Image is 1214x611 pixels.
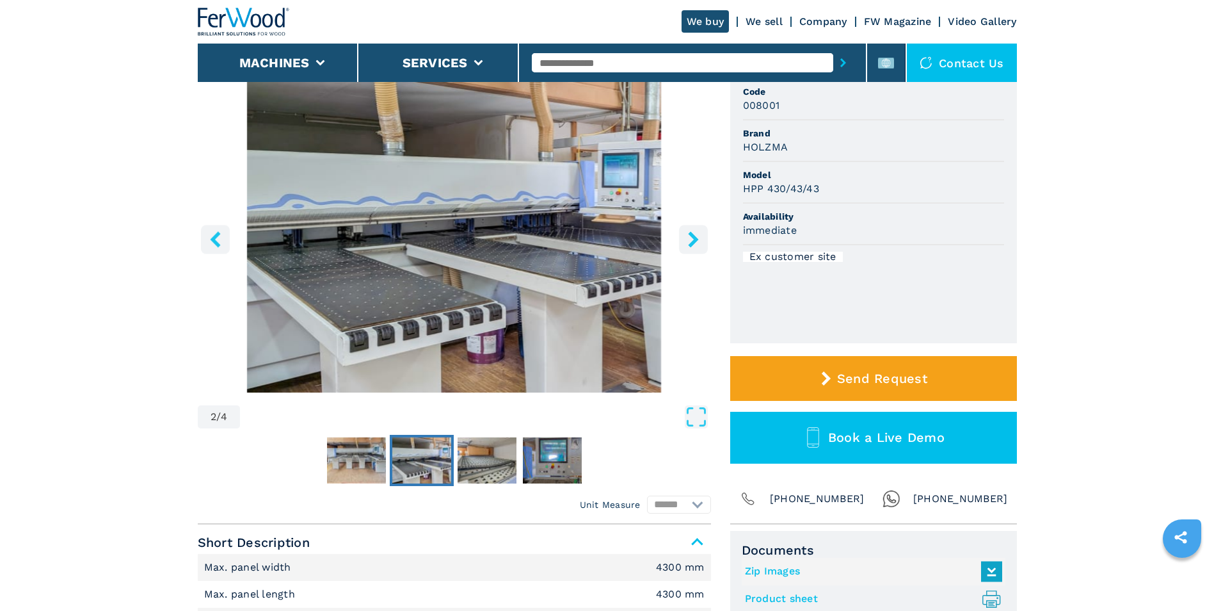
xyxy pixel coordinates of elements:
button: left-button [201,225,230,254]
span: Code [743,85,1004,98]
button: submit-button [833,48,853,77]
a: FW Magazine [864,15,932,28]
h3: immediate [743,223,797,238]
img: c277e7063b103157fe6d7535a80d5427 [327,437,386,484]
button: Go to Slide 3 [455,435,519,486]
span: [PHONE_NUMBER] [770,490,865,508]
button: Send Request [730,356,1017,401]
button: right-button [679,225,708,254]
button: Go to Slide 1 [324,435,388,486]
span: / [216,412,221,422]
nav: Thumbnail Navigation [198,435,711,486]
h3: 008001 [743,98,780,113]
img: Whatsapp [883,490,900,508]
img: Ferwood [198,8,290,36]
h3: HOLZMA [743,140,788,154]
a: Product sheet [745,589,996,610]
button: Open Fullscreen [243,405,707,428]
img: 89e13e75515df6bb07fe31485de365bf [392,437,451,484]
span: Availability [743,210,1004,223]
h3: HPP 430/43/43 [743,181,819,196]
a: Video Gallery [948,15,1016,28]
span: Model [743,168,1004,181]
a: Company [799,15,847,28]
a: We sell [746,15,783,28]
span: Documents [742,542,1005,558]
button: Machines [239,55,310,70]
img: 6e994c11b490b51b9836d37ea0cac960 [458,437,516,484]
iframe: Chat [1160,553,1204,601]
div: Ex customer site [743,252,843,262]
a: We buy [682,10,730,33]
button: Go to Slide 2 [390,435,454,486]
span: Book a Live Demo [828,430,945,445]
button: Book a Live Demo [730,412,1017,464]
em: Unit Measure [580,498,641,511]
button: Services [403,55,468,70]
div: Go to Slide 2 [198,82,711,393]
a: Zip Images [745,561,996,582]
span: [PHONE_NUMBER] [913,490,1008,508]
p: Max. panel width [204,560,294,574]
span: 4 [221,412,227,422]
p: Max. panel length [204,587,299,601]
img: 33b6912cd4d46117fb3908f025ca2007 [523,437,582,484]
a: sharethis [1165,521,1197,553]
img: Phone [739,490,757,508]
img: Front-Loading Panel Saws HOLZMA HPP 430/43/43 [198,82,711,393]
em: 4300 mm [656,562,705,573]
span: Send Request [837,371,927,386]
button: Go to Slide 4 [520,435,584,486]
div: Contact us [907,44,1017,82]
span: Short Description [198,531,711,554]
span: 2 [211,412,216,422]
img: Contact us [920,56,932,69]
span: Brand [743,127,1004,140]
em: 4300 mm [656,589,705,599]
